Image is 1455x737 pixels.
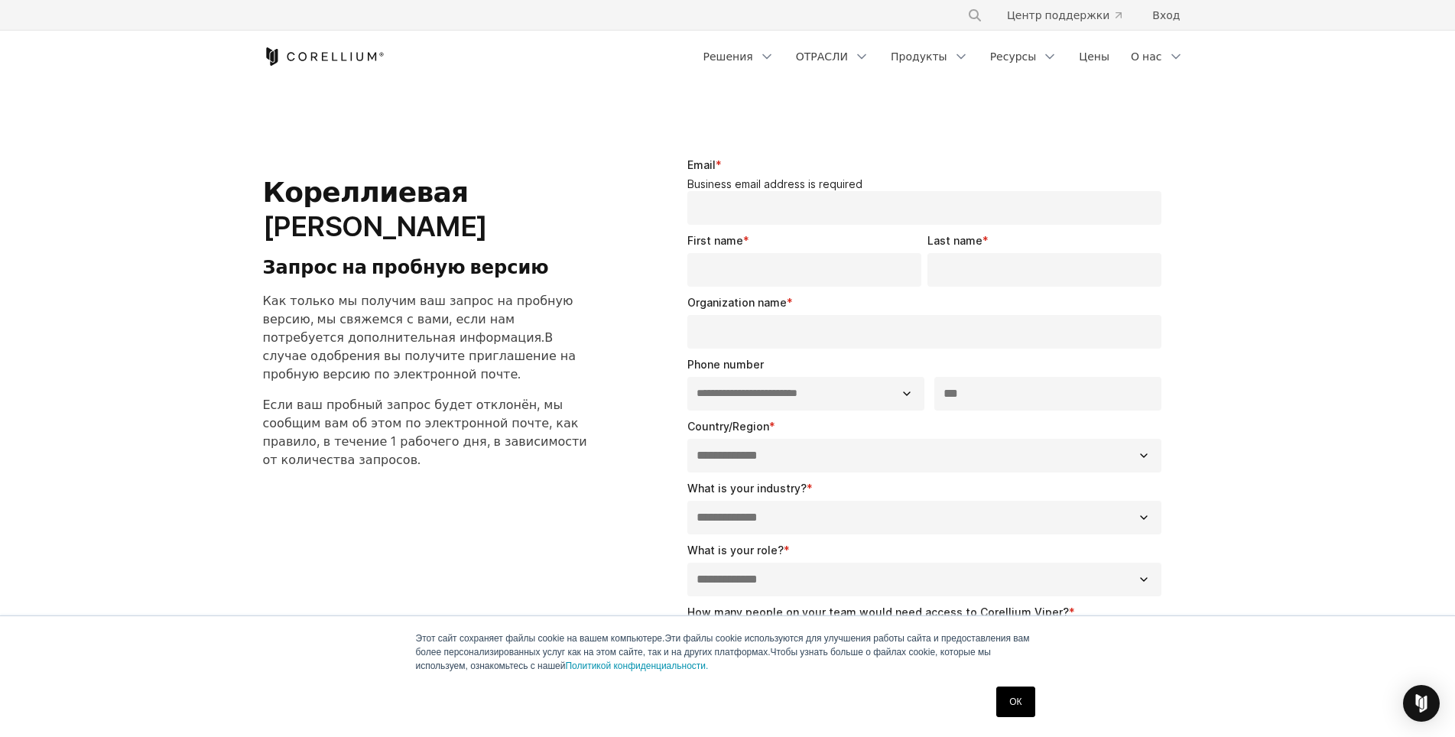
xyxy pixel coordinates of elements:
div: Навигационное меню [694,43,1193,70]
span: Phone number [687,358,764,371]
ya-tr-span: О нас [1131,49,1161,64]
ya-tr-span: Если ваш пробный запрос будет отклонён, мы сообщим вам об этом по электронной почте, как правило,... [263,397,587,467]
span: First name [687,234,743,247]
ya-tr-span: Эти файлы cookie используются для улучшения работы сайта и предоставления вам более персонализиро... [416,633,1030,657]
div: Откройте Интерком-Мессенджер [1403,685,1440,722]
span: What is your role? [687,544,784,557]
span: Country/Region [687,420,769,433]
a: Политикой конфиденциальности. [565,661,708,671]
ya-tr-span: ОК [1009,696,1021,707]
span: How many people on your team would need access to Corellium Viper? [687,606,1069,618]
div: Навигационное меню [949,2,1193,29]
ya-tr-span: Центр поддержки [1007,8,1109,23]
ya-tr-span: ОТРАСЛИ [796,49,848,64]
ya-tr-span: Вход [1152,8,1180,23]
span: Organization name [687,296,787,309]
ya-tr-span: В случае одобрения вы получите приглашение на пробную версию по электронной почте. [263,330,576,381]
button: Поиск [961,2,989,29]
ya-tr-span: Продукты [891,49,947,64]
a: Дом Кореллиума [263,47,385,66]
ya-tr-span: Этот сайт сохраняет файлы cookie на вашем компьютере. [416,633,665,644]
ya-tr-span: Цены [1079,49,1109,64]
ya-tr-span: Как только мы получим ваш запрос на пробную версию, мы свяжемся с вами, если нам потребуется допо... [263,293,573,345]
a: ОК [996,687,1034,717]
ya-tr-span: Кореллиевая [PERSON_NAME] [263,175,488,243]
legend: Business email address is required [687,177,1168,191]
ya-tr-span: Запрос на пробную версию [263,256,549,278]
ya-tr-span: Решения [703,49,753,64]
span: Last name [927,234,982,247]
span: What is your industry? [687,482,807,495]
span: Email [687,158,716,171]
ya-tr-span: Ресурсы [990,49,1037,64]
